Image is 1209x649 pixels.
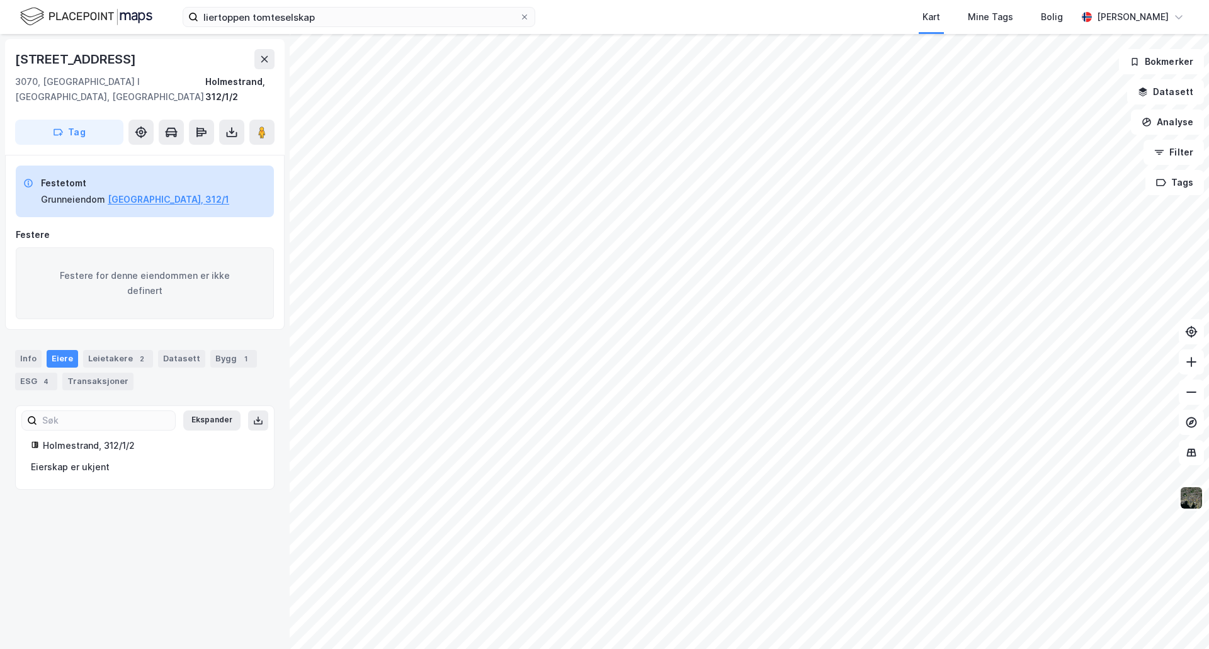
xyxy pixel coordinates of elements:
[1041,9,1063,25] div: Bolig
[62,373,133,390] div: Transaksjoner
[1146,589,1209,649] iframe: Chat Widget
[1119,49,1204,74] button: Bokmerker
[108,192,229,207] button: [GEOGRAPHIC_DATA], 312/1
[47,350,78,368] div: Eiere
[1144,140,1204,165] button: Filter
[922,9,940,25] div: Kart
[15,120,123,145] button: Tag
[37,411,175,430] input: Søk
[205,74,275,104] div: Holmestrand, 312/1/2
[15,350,42,368] div: Info
[15,373,57,390] div: ESG
[20,6,152,28] img: logo.f888ab2527a4732fd821a326f86c7f29.svg
[41,176,229,191] div: Festetomt
[239,353,252,365] div: 1
[1097,9,1169,25] div: [PERSON_NAME]
[1127,79,1204,104] button: Datasett
[1146,589,1209,649] div: Kontrollprogram for chat
[40,375,52,388] div: 4
[210,350,257,368] div: Bygg
[31,460,259,475] div: Eierskap er ukjent
[183,410,241,431] button: Ekspander
[198,8,519,26] input: Søk på adresse, matrikkel, gårdeiere, leietakere eller personer
[135,353,148,365] div: 2
[158,350,205,368] div: Datasett
[83,350,153,368] div: Leietakere
[1145,170,1204,195] button: Tags
[16,227,274,242] div: Festere
[43,438,259,453] div: Holmestrand, 312/1/2
[15,49,139,69] div: [STREET_ADDRESS]
[1131,110,1204,135] button: Analyse
[1179,486,1203,510] img: 9k=
[16,247,274,319] div: Festere for denne eiendommen er ikke definert
[41,192,105,207] div: Grunneiendom
[15,74,205,104] div: 3070, [GEOGRAPHIC_DATA] I [GEOGRAPHIC_DATA], [GEOGRAPHIC_DATA]
[968,9,1013,25] div: Mine Tags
